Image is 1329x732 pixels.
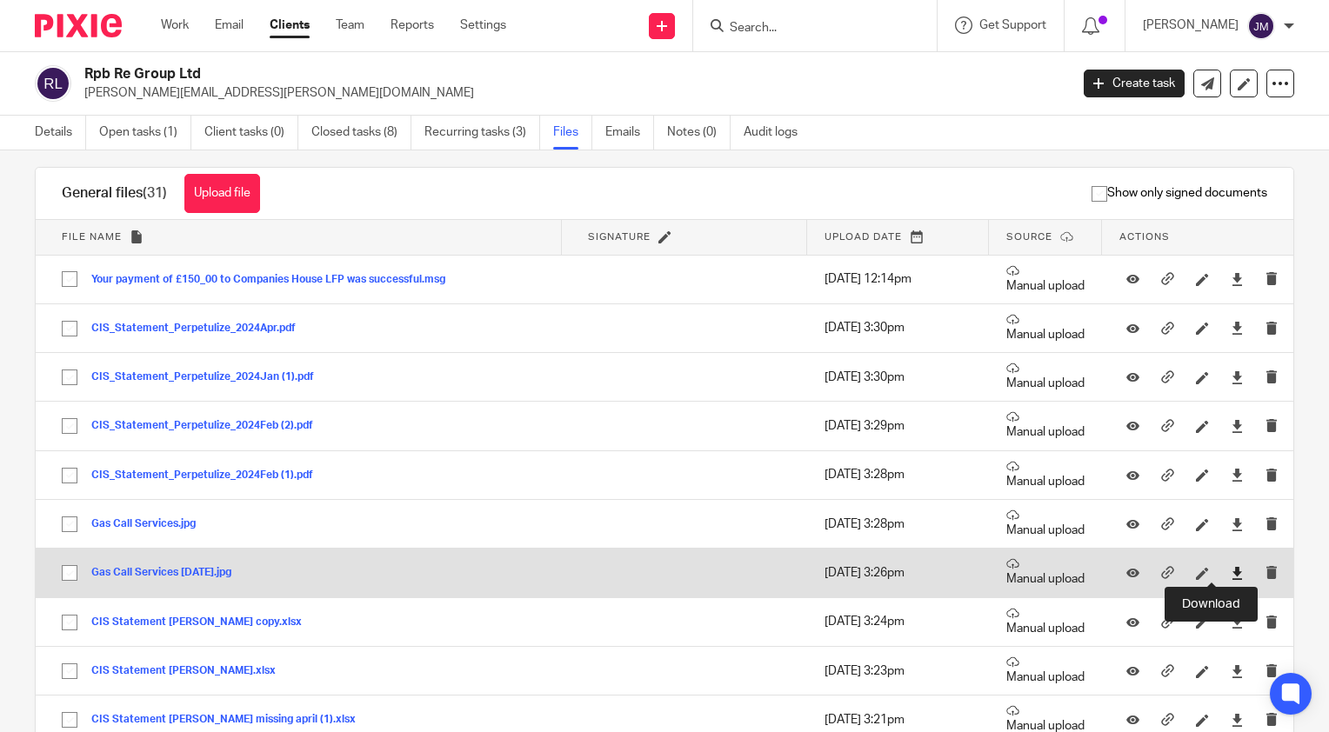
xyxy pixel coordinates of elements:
[1006,313,1085,343] p: Manual upload
[1006,460,1085,490] p: Manual upload
[1231,466,1244,483] a: Download
[825,613,972,630] p: [DATE] 3:24pm
[553,116,592,150] a: Files
[1006,509,1085,539] p: Manual upload
[53,409,86,443] input: Select
[1084,70,1185,97] a: Create task
[825,466,972,483] p: [DATE] 3:28pm
[825,369,972,386] p: [DATE] 3:30pm
[215,17,244,34] a: Email
[91,714,369,726] button: CIS Statement [PERSON_NAME] missing april (1).xlsx
[424,116,540,150] a: Recurring tasks (3)
[588,232,651,242] span: Signature
[91,274,458,286] button: Your payment of £150_00 to Companies House LFP was successful.msg
[1231,417,1244,435] a: Download
[728,21,885,37] input: Search
[91,518,209,530] button: Gas Call Services.jpg
[825,662,972,680] p: [DATE] 3:23pm
[1231,564,1244,582] a: Download
[336,17,364,34] a: Team
[667,116,731,150] a: Notes (0)
[825,564,972,582] p: [DATE] 3:26pm
[143,186,167,200] span: (31)
[270,17,310,34] a: Clients
[35,65,71,102] img: svg%3E
[1006,607,1085,637] p: Manual upload
[744,116,811,150] a: Audit logs
[53,263,86,296] input: Select
[53,508,86,541] input: Select
[1006,557,1085,588] p: Manual upload
[825,516,972,533] p: [DATE] 3:28pm
[99,116,191,150] a: Open tasks (1)
[53,655,86,688] input: Select
[1006,264,1085,295] p: Manual upload
[1231,662,1244,680] a: Download
[53,556,86,589] input: Select
[311,116,411,150] a: Closed tasks (8)
[1231,270,1244,288] a: Download
[1231,319,1244,336] a: Download
[53,606,86,639] input: Select
[825,270,972,288] p: [DATE] 12:14pm
[979,19,1046,31] span: Get Support
[825,417,972,435] p: [DATE] 3:29pm
[91,420,326,432] button: CIS_Statement_Perpetulize_2024Feb (2).pdf
[91,616,315,629] button: CIS Statement [PERSON_NAME] copy.xlsx
[1006,232,1052,242] span: Source
[1006,410,1085,441] p: Manual upload
[53,459,86,492] input: Select
[825,319,972,336] p: [DATE] 3:30pm
[91,567,244,579] button: Gas Call Services [DATE].jpg
[53,312,86,345] input: Select
[91,371,327,383] button: CIS_Statement_Perpetulize_2024Jan (1).pdf
[204,116,298,150] a: Client tasks (0)
[84,84,1058,102] p: [PERSON_NAME][EMAIL_ADDRESS][PERSON_NAME][DOMAIN_NAME]
[35,116,86,150] a: Details
[53,361,86,394] input: Select
[1006,655,1085,686] p: Manual upload
[91,665,289,677] button: CIS Statement [PERSON_NAME].xlsx
[1231,613,1244,630] a: Download
[1119,232,1170,242] span: Actions
[184,174,260,213] button: Upload file
[605,116,654,150] a: Emails
[62,184,167,203] h1: General files
[1231,369,1244,386] a: Download
[391,17,434,34] a: Reports
[91,323,309,335] button: CIS_Statement_Perpetulize_2024Apr.pdf
[84,65,863,83] h2: Rpb Re Group Ltd
[825,232,902,242] span: Upload date
[825,711,972,729] p: [DATE] 3:21pm
[62,232,122,242] span: File name
[1231,516,1244,533] a: Download
[1231,711,1244,729] a: Download
[460,17,506,34] a: Settings
[1143,17,1239,34] p: [PERSON_NAME]
[161,17,189,34] a: Work
[1006,362,1085,392] p: Manual upload
[1247,12,1275,40] img: svg%3E
[1092,184,1267,202] span: Show only signed documents
[91,469,326,482] button: CIS_Statement_Perpetulize_2024Feb (1).pdf
[35,14,122,37] img: Pixie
